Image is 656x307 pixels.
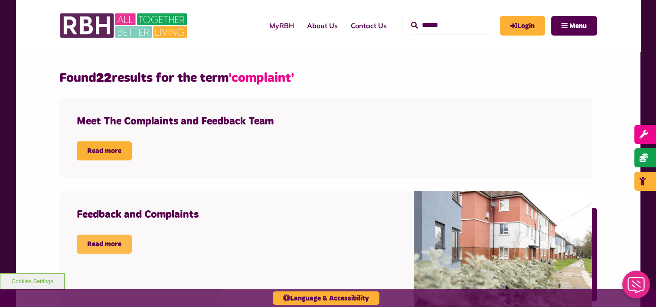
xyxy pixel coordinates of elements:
input: Search [411,16,491,35]
h4: Meet The Complaints and Feedback Team [77,115,522,128]
img: RBH [59,9,189,42]
a: Read more Feedback and Complaints [77,235,132,254]
iframe: Netcall Web Assistant for live chat [617,268,656,307]
a: Read more Meet The Complaints and Feedback Team [77,141,132,160]
a: Contact Us [344,14,393,37]
h2: Found results for the term [59,70,597,87]
button: Language & Accessibility [273,291,379,305]
a: MyRBH [263,14,300,37]
a: About Us [300,14,344,37]
strong: 22 [96,72,112,85]
h4: Feedback and Complaints [77,208,345,222]
a: MyRBH [500,16,545,36]
button: Navigation [551,16,597,36]
span: Menu [569,23,587,29]
span: 'complaint' [228,72,294,85]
